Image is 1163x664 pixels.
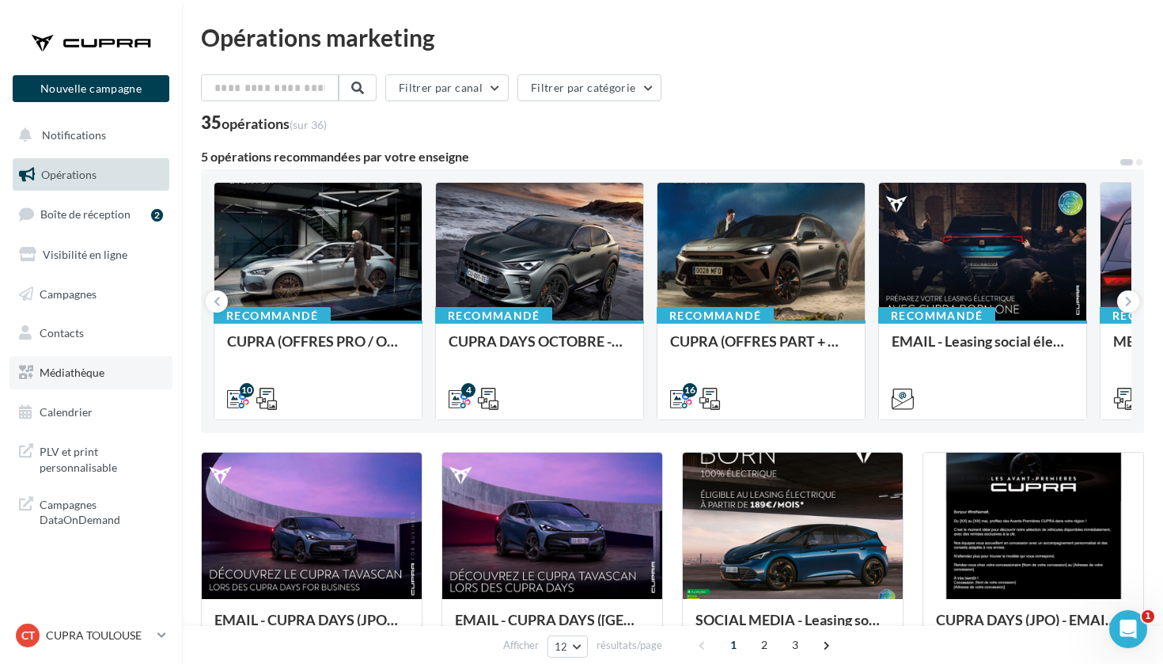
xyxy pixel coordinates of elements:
div: EMAIL - CUPRA DAYS (JPO) Fleet Générique [214,612,409,643]
div: 10 [240,383,254,397]
span: 1 [1142,610,1154,623]
div: Recommandé [214,307,331,324]
div: CUPRA DAYS OCTOBRE - SOME [449,333,631,365]
a: Médiathèque [9,356,172,389]
div: 4 [461,383,475,397]
span: (sur 36) [290,118,327,131]
div: CUPRA DAYS (JPO) - EMAIL + SMS [936,612,1131,643]
button: Filtrer par canal [385,74,509,101]
span: PLV et print personnalisable [40,441,163,475]
div: EMAIL - Leasing social électrique - CUPRA Born One [892,333,1074,365]
div: 16 [683,383,697,397]
a: Visibilité en ligne [9,238,172,271]
div: 2 [151,209,163,222]
span: 2 [752,632,777,658]
span: Notifications [42,128,106,142]
a: Boîte de réception2 [9,197,172,231]
span: 12 [555,640,568,653]
div: Opérations marketing [201,25,1144,49]
iframe: Intercom live chat [1109,610,1147,648]
span: Campagnes [40,286,97,300]
span: Médiathèque [40,366,104,379]
a: Contacts [9,317,172,350]
span: Campagnes DataOnDemand [40,494,163,528]
div: opérations [222,116,327,131]
a: Calendrier [9,396,172,429]
a: Opérations [9,158,172,192]
div: 5 opérations recommandées par votre enseigne [201,150,1119,163]
a: CT CUPRA TOULOUSE [13,620,169,651]
a: Campagnes [9,278,172,311]
div: EMAIL - CUPRA DAYS ([GEOGRAPHIC_DATA]) Private Générique [455,612,650,643]
p: CUPRA TOULOUSE [46,628,151,643]
button: Filtrer par catégorie [517,74,661,101]
div: Recommandé [435,307,552,324]
button: Notifications [9,119,166,152]
button: Nouvelle campagne [13,75,169,102]
span: Afficher [503,638,539,653]
span: CT [21,628,35,643]
span: 1 [721,632,746,658]
span: Contacts [40,326,84,340]
span: Opérations [41,168,97,181]
a: Campagnes DataOnDemand [9,488,172,534]
button: 12 [547,636,588,658]
div: CUPRA (OFFRES PRO / OCT) - SOCIAL MEDIA [227,333,409,365]
span: résultats/page [597,638,662,653]
span: 3 [782,632,808,658]
div: Recommandé [878,307,995,324]
div: 35 [201,114,327,131]
div: SOCIAL MEDIA - Leasing social électrique - CUPRA Born [695,612,890,643]
span: Visibilité en ligne [43,248,127,261]
span: Boîte de réception [40,207,131,221]
span: Calendrier [40,405,93,419]
a: PLV et print personnalisable [9,434,172,481]
div: CUPRA (OFFRES PART + USP / OCT) - SOCIAL MEDIA [670,333,852,365]
div: Recommandé [657,307,774,324]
